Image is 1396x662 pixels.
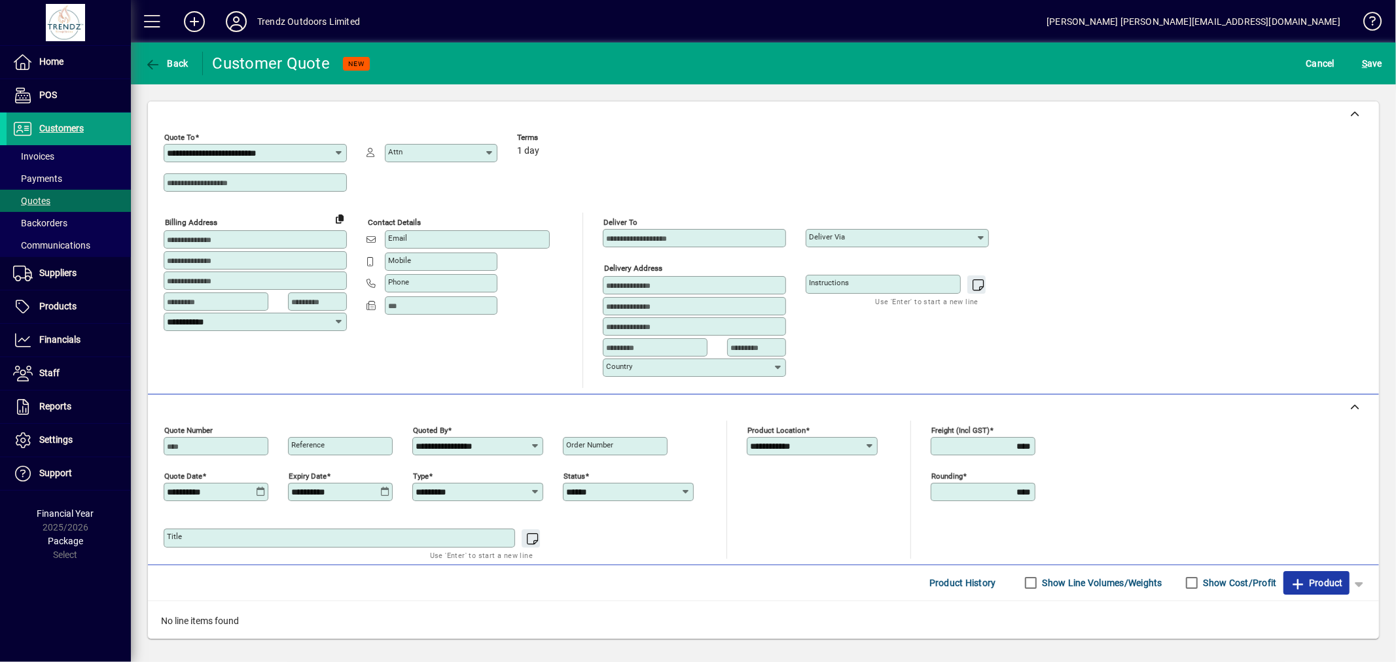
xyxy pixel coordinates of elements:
[148,601,1379,641] div: No line items found
[348,60,365,68] span: NEW
[1040,576,1162,589] label: Show Line Volumes/Weights
[1303,52,1338,75] button: Cancel
[430,548,533,563] mat-hint: Use 'Enter' to start a new line
[13,173,62,184] span: Payments
[7,234,131,256] a: Communications
[1201,576,1277,589] label: Show Cost/Profit
[388,147,403,156] mat-label: Attn
[1362,53,1382,74] span: ave
[929,572,996,593] span: Product History
[173,10,215,33] button: Add
[164,471,202,480] mat-label: Quote date
[257,11,360,32] div: Trendz Outdoors Limited
[7,290,131,323] a: Products
[7,46,131,78] a: Home
[164,425,213,434] mat-label: Quote number
[7,79,131,112] a: POS
[1359,52,1386,75] button: Save
[39,401,71,411] span: Reports
[7,167,131,190] a: Payments
[39,334,81,345] span: Financials
[809,232,845,241] mat-label: Deliver via
[413,425,448,434] mat-label: Quoted by
[747,425,806,434] mat-label: Product location
[7,324,131,357] a: Financials
[7,145,131,167] a: Invoices
[1353,3,1380,45] a: Knowledge Base
[924,571,1001,595] button: Product History
[7,190,131,212] a: Quotes
[329,208,350,229] button: Copy to Delivery address
[388,256,411,265] mat-label: Mobile
[809,278,849,287] mat-label: Instructions
[7,391,131,423] a: Reports
[566,440,613,449] mat-label: Order number
[7,424,131,457] a: Settings
[39,90,57,100] span: POS
[39,301,77,311] span: Products
[1290,572,1343,593] span: Product
[931,425,990,434] mat-label: Freight (incl GST)
[1306,53,1335,74] span: Cancel
[7,357,131,390] a: Staff
[39,268,77,278] span: Suppliers
[289,471,327,480] mat-label: Expiry date
[131,52,203,75] app-page-header-button: Back
[1362,58,1367,69] span: S
[876,294,978,309] mat-hint: Use 'Enter' to start a new line
[603,218,637,227] mat-label: Deliver To
[39,434,73,445] span: Settings
[37,508,94,519] span: Financial Year
[388,234,407,243] mat-label: Email
[39,468,72,478] span: Support
[564,471,585,480] mat-label: Status
[413,471,429,480] mat-label: Type
[388,277,409,287] mat-label: Phone
[13,196,50,206] span: Quotes
[7,257,131,290] a: Suppliers
[7,457,131,490] a: Support
[141,52,192,75] button: Back
[39,123,84,133] span: Customers
[606,362,632,371] mat-label: Country
[215,10,257,33] button: Profile
[931,471,963,480] mat-label: Rounding
[145,58,188,69] span: Back
[48,536,83,546] span: Package
[1283,571,1350,595] button: Product
[7,212,131,234] a: Backorders
[13,218,67,228] span: Backorders
[13,240,90,251] span: Communications
[164,133,195,142] mat-label: Quote To
[213,53,331,74] div: Customer Quote
[13,151,54,162] span: Invoices
[517,133,596,142] span: Terms
[39,56,63,67] span: Home
[1047,11,1340,32] div: [PERSON_NAME] [PERSON_NAME][EMAIL_ADDRESS][DOMAIN_NAME]
[517,146,539,156] span: 1 day
[167,532,182,541] mat-label: Title
[39,368,60,378] span: Staff
[291,440,325,449] mat-label: Reference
